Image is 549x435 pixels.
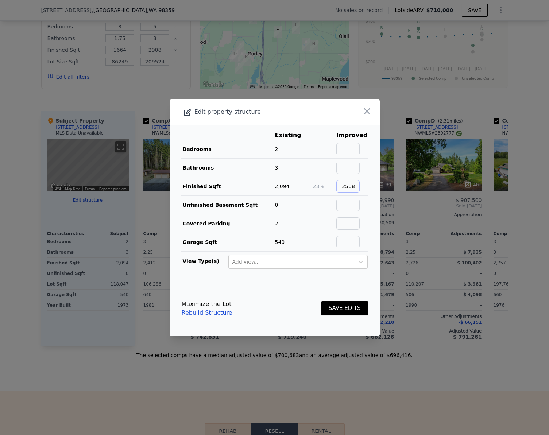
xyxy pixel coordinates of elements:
[275,131,313,140] th: Existing
[181,140,275,159] td: Bedrooms
[170,107,338,117] div: Edit property structure
[313,183,324,189] span: 23%
[336,131,368,140] th: Improved
[181,159,275,177] td: Bathrooms
[275,183,290,189] span: 2,094
[275,165,278,171] span: 3
[275,221,278,226] span: 2
[275,146,278,152] span: 2
[275,202,278,208] span: 0
[275,239,285,245] span: 540
[182,300,232,308] div: Maximize the Lot
[181,233,275,252] td: Garage Sqft
[321,301,368,315] button: SAVE EDITS
[181,252,228,269] td: View Type(s)
[181,214,275,233] td: Covered Parking
[181,177,275,196] td: Finished Sqft
[182,308,232,317] a: Rebuild Structure
[181,196,275,214] td: Unfinished Basement Sqft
